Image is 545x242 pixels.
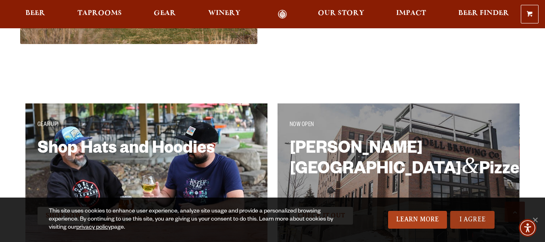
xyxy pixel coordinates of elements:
[38,140,230,193] h2: Shop Hats and Hoodies
[76,225,111,231] a: privacy policy
[154,10,176,17] span: Gear
[38,120,255,130] p: GEAR UP!
[290,140,482,193] h2: [PERSON_NAME][GEOGRAPHIC_DATA] Pizzeria
[20,10,50,19] a: Beer
[461,152,479,178] span: &
[396,10,426,17] span: Impact
[450,211,495,229] a: I Agree
[25,10,45,17] span: Beer
[453,10,514,19] a: Beer Finder
[458,10,509,17] span: Beer Finder
[49,208,352,232] div: This site uses cookies to enhance user experience, analyze site usage and provide a personalized ...
[267,10,298,19] a: Odell Home
[203,10,246,19] a: Winery
[208,10,240,17] span: Winery
[77,10,122,17] span: Taprooms
[148,10,181,19] a: Gear
[388,211,447,229] a: Learn More
[519,219,537,237] div: Accessibility Menu
[318,10,364,17] span: Our Story
[290,122,314,128] span: NOW OPEN
[391,10,431,19] a: Impact
[313,10,370,19] a: Our Story
[72,10,127,19] a: Taprooms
